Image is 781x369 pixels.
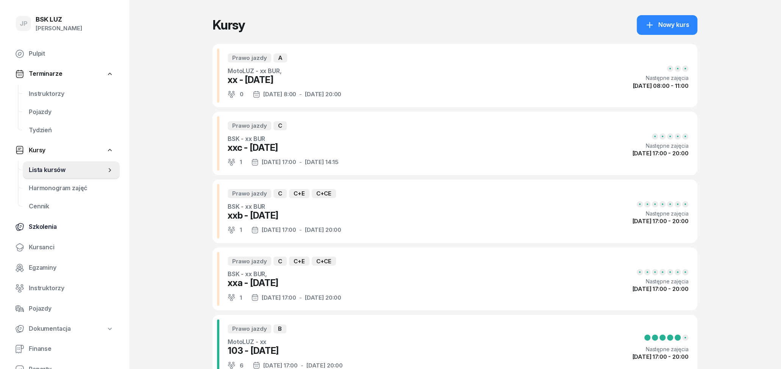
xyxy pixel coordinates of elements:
div: - [253,361,343,369]
div: [DATE] 17:00 - 20:00 [632,354,688,360]
span: Pulpit [29,49,114,59]
div: xxa - [DATE] [228,277,341,289]
div: 103 - [DATE] [228,345,343,357]
a: Prawo jazdyCC+EC+CEBSK - xx BUR,xxa - [DATE]1[DATE] 17:00-[DATE] 20:00Następne zajęcia[DATE] 17:0... [212,247,697,311]
div: C+CE [312,256,336,266]
a: Instruktorzy [9,279,120,297]
span: Harmonogram zajęć [29,183,114,193]
a: Dokumentacja [9,320,120,338]
div: [DATE] 17:00 - 20:00 [632,150,688,156]
span: Instruktorzy [29,283,114,293]
a: Nowy kurs [637,15,697,35]
div: C [273,121,287,130]
span: Instruktorzy [29,89,114,99]
div: Prawo jazdy [228,324,271,333]
span: Pojazdy [29,304,114,314]
div: [DATE] 17:00 - 20:00 [632,218,688,224]
a: Prawo jazdyCBSK - xx BURxxc - [DATE]1[DATE] 17:00-[DATE] 14:15Następne zajęcia[DATE] 17:00 - 20:00 [212,112,697,175]
a: Prawo jazdyAMotoLUZ - xx BUR,xx - [DATE]0[DATE] 8:00-[DATE] 20:00Następne zajęcia[DATE] 08:00 - 1... [212,44,697,107]
span: Kursy [29,145,45,155]
h1: Kursy [212,18,278,32]
span: Dokumentacja [29,324,71,334]
div: C+E [289,189,309,198]
a: Harmonogram zajęć [23,179,120,197]
div: 1 [240,227,242,233]
span: Terminarze [29,69,62,79]
div: Następne zajęcia [632,210,688,217]
a: Terminarze [9,65,120,83]
div: [DATE] 17:00 [262,295,296,300]
div: [DATE] 20:00 [305,295,341,300]
span: Tydzień [29,125,114,135]
div: C+CE [312,189,336,198]
div: Prawo jazdy [228,256,271,266]
div: Następne zajęcia [632,142,688,149]
div: 1 [240,159,242,165]
div: xxc - [DATE] [228,142,339,154]
div: Następne zajęcia [633,75,688,81]
div: - [253,91,341,98]
div: C [273,189,287,198]
div: [DATE] 20:00 [305,227,341,233]
div: [DATE] 17:00 [262,159,296,165]
div: 0 [240,91,244,97]
div: [DATE] 17:00 [262,227,296,233]
div: Następne zajęcia [632,278,688,285]
div: [DATE] 8:00 [263,91,296,97]
div: [DATE] 14:15 [305,159,339,165]
div: xxb - [DATE] [228,210,341,222]
div: BSK LUZ [36,16,82,23]
div: - [251,294,341,301]
div: A [273,53,287,63]
a: Kursanci [9,238,120,256]
div: Następne zajęcia [632,346,688,352]
div: B [273,324,286,333]
a: Pulpit [9,45,120,63]
div: [DATE] 20:00 [305,91,341,97]
div: xx - [DATE] [228,74,341,86]
span: Kursanci [29,242,114,252]
span: Szkolenia [29,222,114,232]
span: Finanse [29,344,114,354]
div: [DATE] 08:00 - 11:00 [633,83,688,89]
div: BSK - xx BUR [228,134,339,143]
div: Prawo jazdy [228,53,271,63]
div: BSK - xx BUR [228,202,341,211]
div: BSK - xx BUR, [228,269,341,278]
a: Pojazdy [9,300,120,318]
div: - [251,226,341,234]
div: MotoLUZ - xx [228,337,343,346]
span: Pojazdy [29,107,114,117]
a: Szkolenia [9,218,120,236]
div: [DATE] 17:00 [263,363,298,368]
a: Prawo jazdyCC+EC+CEBSK - xx BURxxb - [DATE]1[DATE] 17:00-[DATE] 20:00Następne zajęcia[DATE] 17:00... [212,180,697,243]
div: [PERSON_NAME] [36,23,82,33]
span: Egzaminy [29,263,114,273]
a: Cennik [23,197,120,216]
a: Tydzień [23,121,120,139]
span: JP [20,20,28,27]
div: 1 [240,295,242,300]
div: Prawo jazdy [228,189,271,198]
div: C+E [289,256,309,266]
div: 6 [240,363,244,368]
span: Cennik [29,202,114,211]
div: MotoLUZ - xx BUR, [228,66,341,75]
div: Prawo jazdy [228,121,271,130]
a: Lista kursów [23,161,120,179]
span: Lista kursów [29,165,106,175]
div: Nowy kurs [645,20,689,30]
a: Instruktorzy [23,85,120,103]
div: [DATE] 20:00 [306,363,343,368]
a: Finanse [9,340,120,358]
div: [DATE] 17:00 - 20:00 [632,286,688,292]
div: - [251,158,339,166]
a: Egzaminy [9,259,120,277]
div: C [273,256,287,266]
a: Kursy [9,142,120,159]
a: Pojazdy [23,103,120,121]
